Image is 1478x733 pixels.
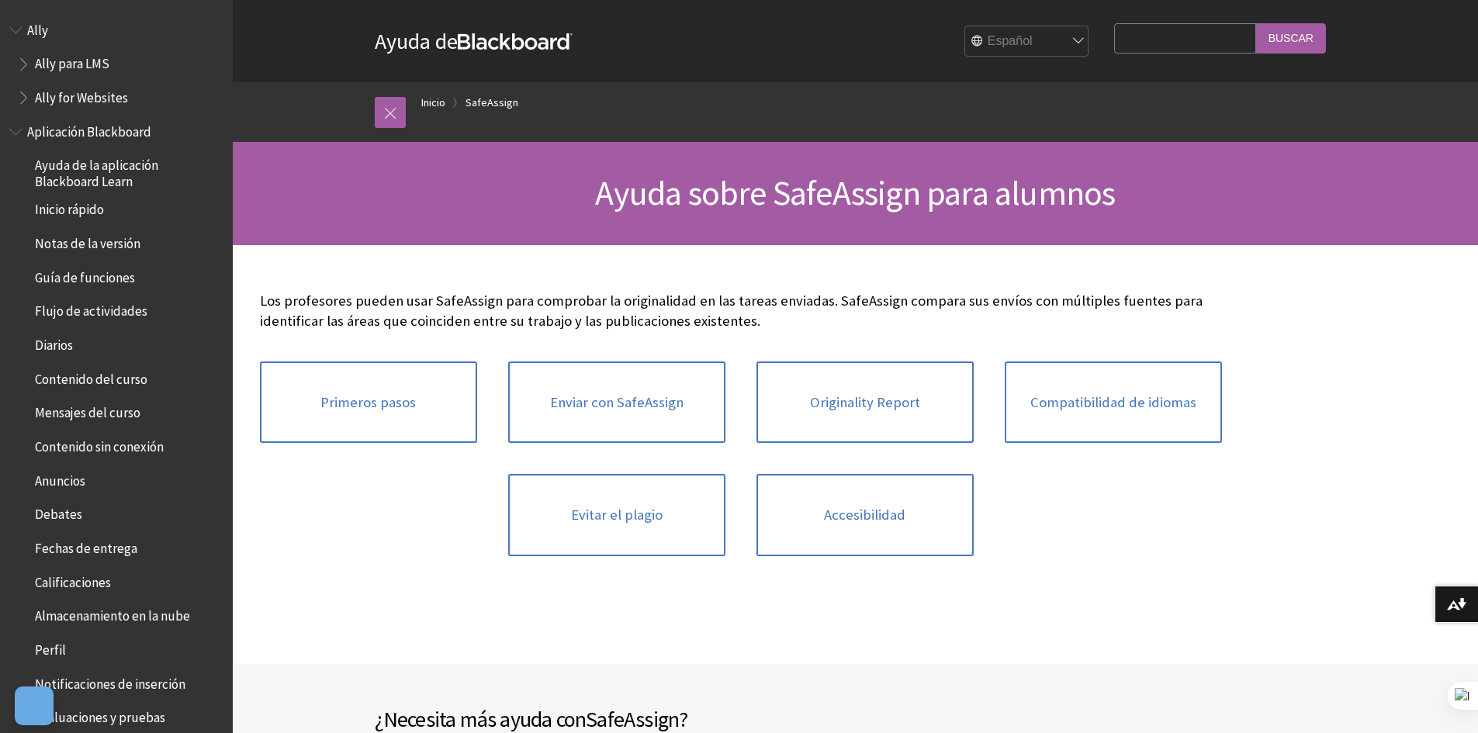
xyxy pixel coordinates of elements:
[35,265,135,285] span: Guía de funciones
[965,26,1089,57] select: Site Language Selector
[595,171,1115,214] span: Ayuda sobre SafeAssign para alumnos
[27,17,48,38] span: Ally
[260,291,1222,331] p: Los profesores pueden usar SafeAssign para comprobar la originalidad en las tareas enviadas. Safe...
[586,705,679,733] span: SafeAssign
[1005,361,1222,444] a: Compatibilidad de idiomas
[466,93,518,112] a: SafeAssign
[260,361,477,444] a: Primeros pasos
[1256,23,1326,54] input: Buscar
[508,361,725,444] a: Enviar con SafeAssign
[35,400,140,421] span: Mensajes del curso
[508,474,725,556] a: Evitar el plagio
[421,93,445,112] a: Inicio
[35,468,85,489] span: Anuncios
[15,686,54,725] button: Abrir preferencias
[35,85,128,105] span: Ally for Websites
[35,197,104,218] span: Inicio rápido
[35,153,222,189] span: Ayuda de la aplicación Blackboard Learn
[35,705,165,726] span: Evaluaciones y pruebas
[35,671,185,692] span: Notificaciones de inserción
[375,27,573,55] a: Ayuda deBlackboard
[35,637,66,658] span: Perfil
[35,366,147,387] span: Contenido del curso
[9,17,223,111] nav: Book outline for Anthology Ally Help
[458,33,573,50] strong: Blackboard
[35,299,147,320] span: Flujo de actividades
[35,502,82,523] span: Debates
[35,535,137,556] span: Fechas de entrega
[756,474,974,556] a: Accesibilidad
[35,569,111,590] span: Calificaciones
[756,361,974,444] a: Originality Report
[35,51,109,72] span: Ally para LMS
[27,119,151,140] span: Aplicación Blackboard
[35,434,164,455] span: Contenido sin conexión
[35,603,190,624] span: Almacenamiento en la nube
[35,332,73,353] span: Diarios
[35,230,140,251] span: Notas de la versión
